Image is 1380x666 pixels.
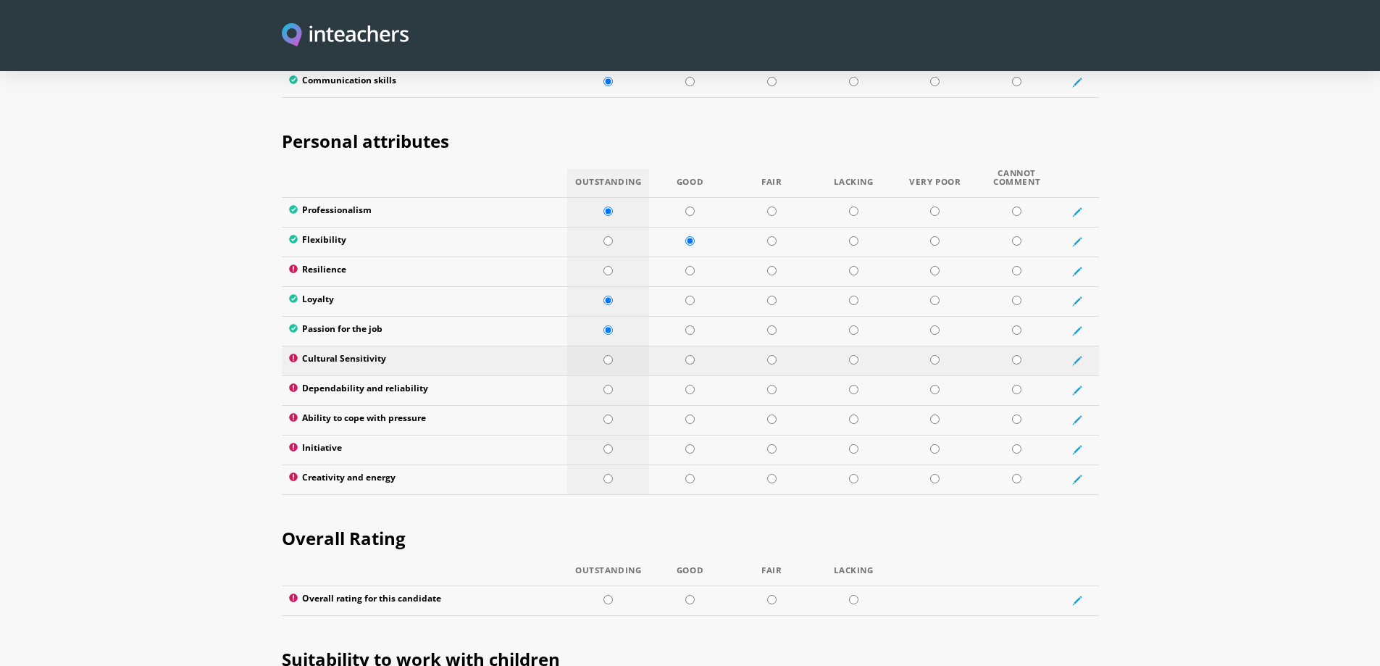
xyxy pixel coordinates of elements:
span: Overall Rating [282,526,406,550]
label: Initiative [289,443,561,457]
th: Good [649,566,731,586]
th: Fair [731,169,813,198]
label: Creativity and energy [289,473,561,487]
th: Cannot Comment [976,169,1058,198]
label: Passion for the job [289,324,561,338]
label: Overall rating for this candidate [289,594,561,608]
th: Good [649,169,731,198]
a: Visit this site's homepage [282,23,409,49]
img: Inteachers [282,23,409,49]
th: Very Poor [894,169,976,198]
th: Outstanding [567,566,649,586]
span: Personal attributes [282,129,449,153]
label: Communication skills [289,75,561,90]
label: Professionalism [289,205,561,220]
label: Loyalty [289,294,561,309]
th: Fair [731,566,813,586]
label: Flexibility [289,235,561,249]
th: Outstanding [567,169,649,198]
label: Resilience [289,265,561,279]
th: Lacking [813,169,895,198]
th: Lacking [813,566,895,586]
label: Dependability and reliability [289,383,561,398]
label: Cultural Sensitivity [289,354,561,368]
label: Ability to cope with pressure [289,413,561,428]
